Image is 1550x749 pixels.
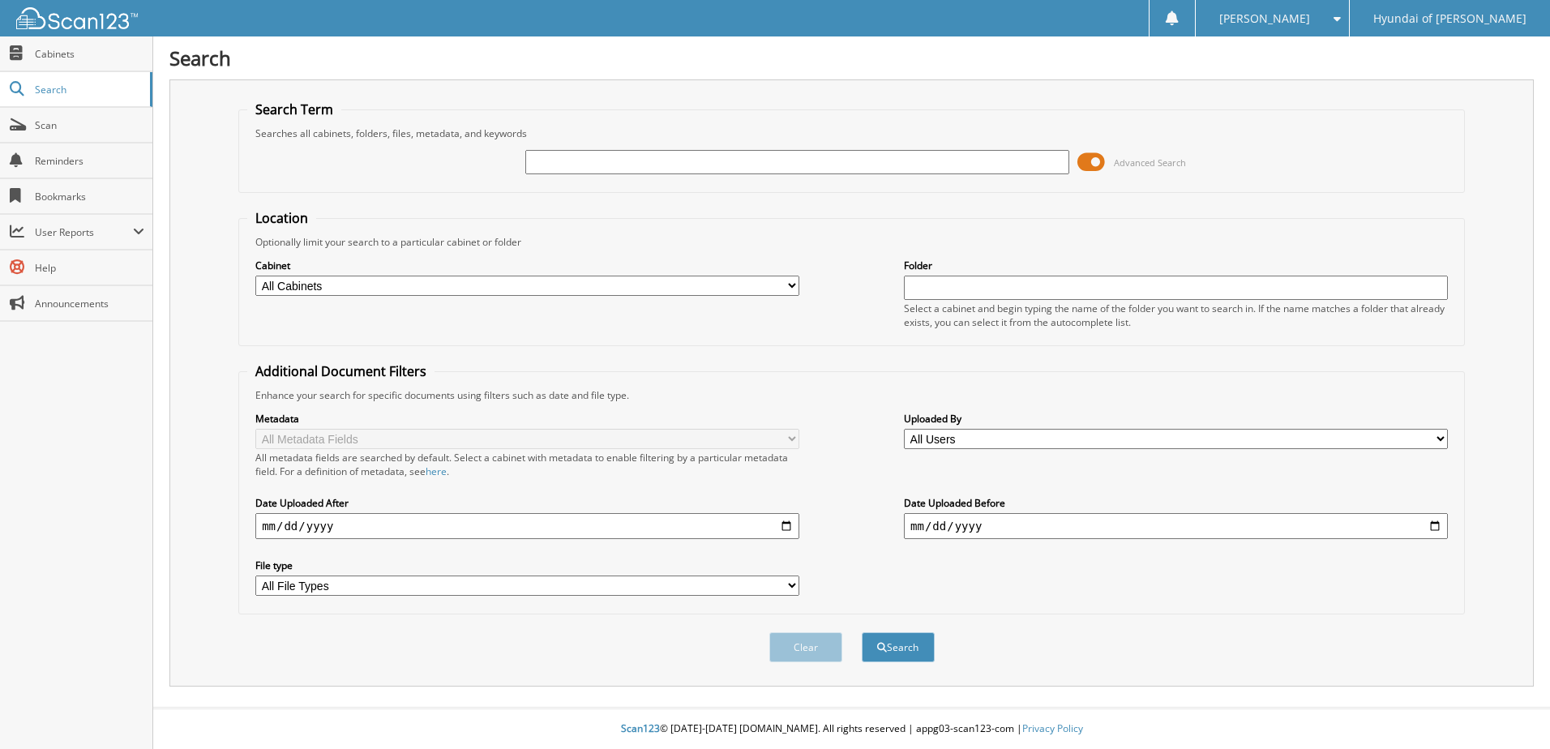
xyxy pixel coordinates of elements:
div: Searches all cabinets, folders, files, metadata, and keywords [247,126,1456,140]
label: Metadata [255,412,799,426]
img: scan123-logo-white.svg [16,7,138,29]
span: Advanced Search [1114,156,1186,169]
input: end [904,513,1448,539]
span: User Reports [35,225,133,239]
div: All metadata fields are searched by default. Select a cabinet with metadata to enable filtering b... [255,451,799,478]
iframe: Chat Widget [1469,671,1550,749]
span: Bookmarks [35,190,144,203]
legend: Search Term [247,101,341,118]
span: Hyundai of [PERSON_NAME] [1373,14,1526,24]
span: [PERSON_NAME] [1219,14,1310,24]
div: © [DATE]-[DATE] [DOMAIN_NAME]. All rights reserved | appg03-scan123-com | [153,709,1550,749]
label: Cabinet [255,259,799,272]
a: Privacy Policy [1022,721,1083,735]
label: Uploaded By [904,412,1448,426]
span: Help [35,261,144,275]
a: here [426,464,447,478]
legend: Additional Document Filters [247,362,435,380]
div: Select a cabinet and begin typing the name of the folder you want to search in. If the name match... [904,302,1448,329]
label: Folder [904,259,1448,272]
span: Scan123 [621,721,660,735]
span: Announcements [35,297,144,310]
div: Optionally limit your search to a particular cabinet or folder [247,235,1456,249]
label: Date Uploaded After [255,496,799,510]
span: Cabinets [35,47,144,61]
span: Scan [35,118,144,132]
h1: Search [169,45,1534,71]
div: Enhance your search for specific documents using filters such as date and file type. [247,388,1456,402]
button: Clear [769,632,842,662]
span: Search [35,83,142,96]
input: start [255,513,799,539]
button: Search [862,632,935,662]
legend: Location [247,209,316,227]
label: Date Uploaded Before [904,496,1448,510]
label: File type [255,559,799,572]
span: Reminders [35,154,144,168]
